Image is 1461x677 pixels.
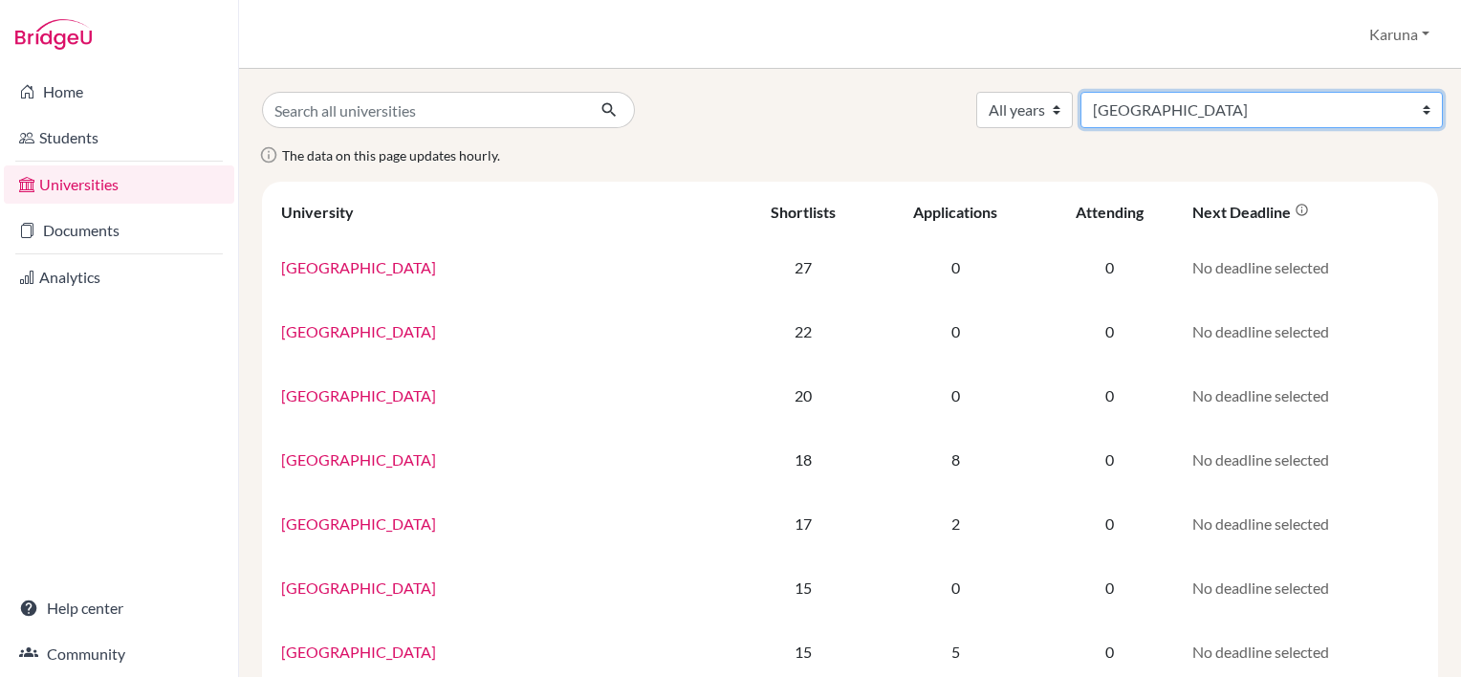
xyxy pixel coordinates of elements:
a: [GEOGRAPHIC_DATA] [281,579,436,597]
td: 17 [734,491,872,556]
span: No deadline selected [1192,386,1329,404]
a: Community [4,635,234,673]
td: 0 [1039,491,1181,556]
a: [GEOGRAPHIC_DATA] [281,643,436,661]
div: Applications [913,203,997,221]
td: 18 [734,427,872,491]
a: [GEOGRAPHIC_DATA] [281,450,436,469]
td: 0 [872,363,1039,427]
a: [GEOGRAPHIC_DATA] [281,258,436,276]
td: 27 [734,235,872,299]
td: 0 [1039,427,1181,491]
a: Analytics [4,258,234,296]
td: 22 [734,299,872,363]
a: Universities [4,165,234,204]
th: University [270,189,734,235]
span: The data on this page updates hourly. [282,147,500,164]
div: Attending [1076,203,1144,221]
span: No deadline selected [1192,258,1329,276]
span: No deadline selected [1192,450,1329,469]
td: 20 [734,363,872,427]
a: Documents [4,211,234,250]
td: 0 [1039,556,1181,620]
td: 2 [872,491,1039,556]
td: 15 [734,556,872,620]
td: 0 [1039,299,1181,363]
span: No deadline selected [1192,643,1329,661]
td: 8 [872,427,1039,491]
button: Karuna [1361,16,1438,53]
td: 0 [872,299,1039,363]
td: 0 [1039,363,1181,427]
a: Students [4,119,234,157]
div: Next deadline [1192,203,1309,221]
input: Search all universities [262,92,585,128]
a: [GEOGRAPHIC_DATA] [281,514,436,533]
a: Home [4,73,234,111]
span: No deadline selected [1192,322,1329,340]
td: 0 [872,235,1039,299]
span: No deadline selected [1192,514,1329,533]
img: Bridge-U [15,19,92,50]
span: No deadline selected [1192,579,1329,597]
a: [GEOGRAPHIC_DATA] [281,386,436,404]
div: Shortlists [771,203,836,221]
a: [GEOGRAPHIC_DATA] [281,322,436,340]
a: Help center [4,589,234,627]
td: 0 [1039,235,1181,299]
td: 0 [872,556,1039,620]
